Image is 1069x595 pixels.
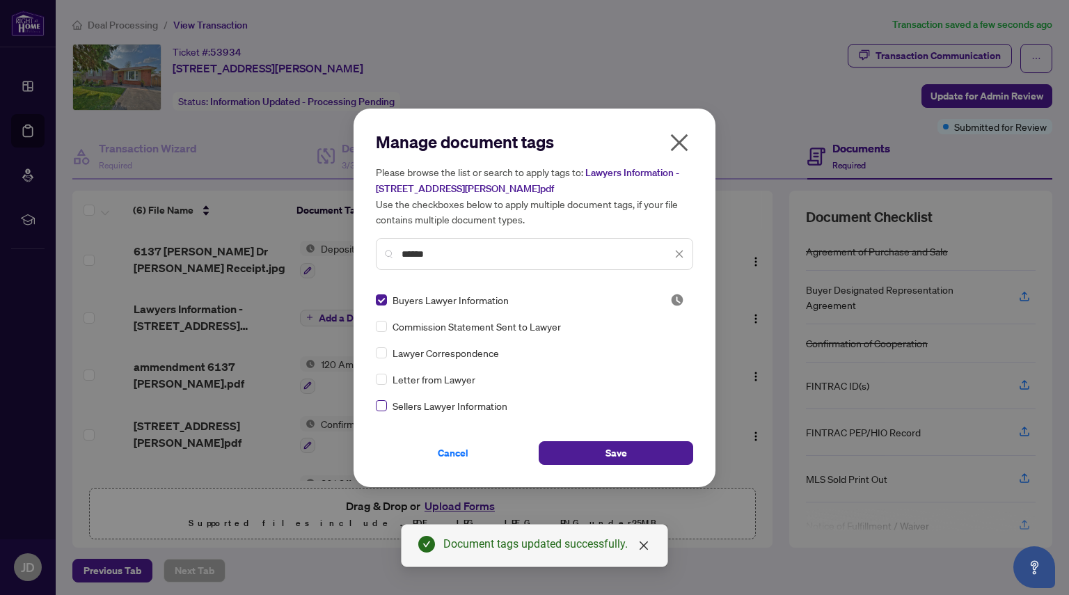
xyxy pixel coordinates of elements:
[393,345,499,360] span: Lawyer Correspondence
[393,319,561,334] span: Commission Statement Sent to Lawyer
[376,131,693,153] h2: Manage document tags
[674,249,684,259] span: close
[418,536,435,553] span: check-circle
[539,441,693,465] button: Save
[376,164,693,227] h5: Please browse the list or search to apply tags to: Use the checkboxes below to apply multiple doc...
[638,540,649,551] span: close
[393,398,507,413] span: Sellers Lawyer Information
[670,293,684,307] span: Pending Review
[668,132,690,154] span: close
[605,442,627,464] span: Save
[376,441,530,465] button: Cancel
[438,442,468,464] span: Cancel
[1013,546,1055,588] button: Open asap
[393,292,509,308] span: Buyers Lawyer Information
[636,538,651,553] a: Close
[393,372,475,387] span: Letter from Lawyer
[670,293,684,307] img: status
[376,166,679,195] span: Lawyers Information - [STREET_ADDRESS][PERSON_NAME]pdf
[443,536,651,553] div: Document tags updated successfully.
